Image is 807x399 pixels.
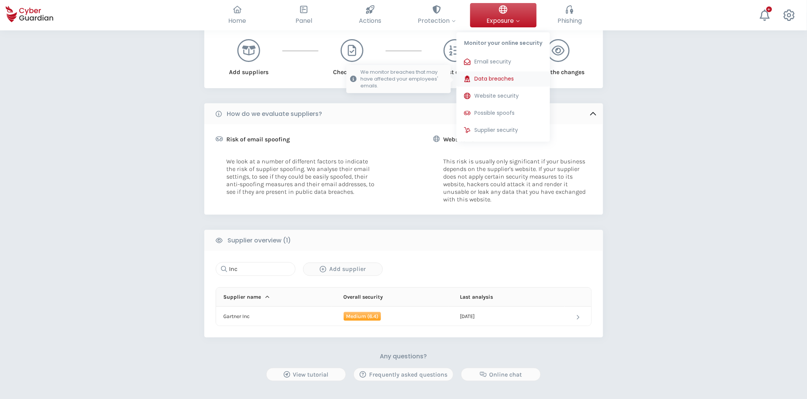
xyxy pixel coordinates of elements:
[557,16,582,25] span: Phishing
[224,294,261,301] p: Supplier name
[474,126,518,134] span: Supplier security
[456,123,550,138] button: Supplier security
[474,109,515,117] span: Possible spoofs
[272,370,340,379] div: View tutorial
[449,307,564,326] td: [DATE]
[474,58,511,66] span: Email security
[337,3,404,27] button: Actions
[204,3,271,27] button: Home
[360,69,447,89] p: We monitor breaches that may have affected your employees' emails.
[404,3,470,27] button: Protection
[474,75,514,83] span: Data breaches
[418,16,456,25] span: Protection
[218,62,280,77] div: Add suppliers
[321,62,383,77] div: Check results
[470,3,537,27] button: ExposureMonitor your online securityEmail securityData breachesWe monitor breaches that may have ...
[359,16,382,25] span: Actions
[424,62,486,77] div: Request changes
[444,136,592,158] h3: Website risk
[467,370,535,379] div: Online chat
[343,312,381,321] span: Medium (6.4)
[766,6,772,12] div: +
[456,71,550,87] button: Data breachesWe monitor breaches that may have affected your employees' emails.
[456,106,550,121] button: Possible spoofs
[227,158,375,196] p: We look at a number of different factors to indicate the risk of supplier spoofing. We analyse th...
[456,89,550,104] button: Website security
[228,236,291,245] b: Supplier overview (1)
[456,32,550,51] p: Monitor your online security
[216,262,295,276] input: Search...
[460,294,493,301] p: Last analysis
[227,109,322,119] b: How do we evaluate suppliers?
[380,353,427,360] h3: Any questions?
[229,16,246,25] span: Home
[309,264,377,274] div: Add supplier
[461,368,541,381] button: Online chat
[216,307,332,326] td: Gartner Inc
[527,62,589,77] div: Check the changes
[487,16,520,25] span: Exposure
[303,263,383,276] button: Add supplier
[266,368,346,381] button: View tutorial
[343,294,383,301] p: Overall security
[444,158,592,203] p: This risk is usually only significant if your business depends on the supplier's website. If your...
[474,92,519,100] span: Website security
[456,54,550,70] button: Email security
[227,136,375,158] h3: Risk of email spoofing
[537,3,603,27] button: Phishing
[271,3,337,27] button: Panel
[360,370,447,379] div: Frequently asked questions
[295,16,312,25] span: Panel
[354,368,453,381] button: Frequently asked questions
